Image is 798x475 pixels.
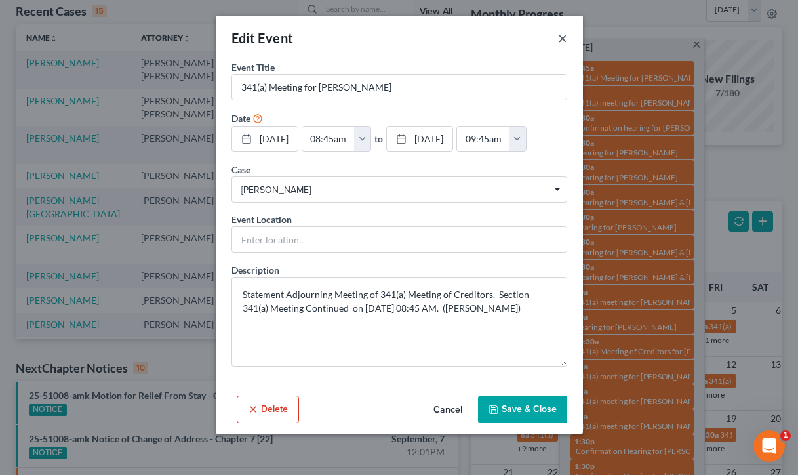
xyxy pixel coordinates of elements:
a: [DATE] [387,127,452,152]
button: Cancel [423,397,473,423]
input: Enter location... [232,227,567,252]
input: -- : -- [302,127,355,152]
span: 1 [780,430,791,441]
input: Enter event name... [232,75,567,100]
button: Delete [237,396,299,423]
label: Description [231,263,279,277]
label: Event Location [231,213,292,226]
label: Case [231,163,250,176]
a: [DATE] [232,127,298,152]
iframe: Intercom live chat [753,430,785,462]
span: Edit Event [231,30,294,46]
span: [PERSON_NAME] [241,183,557,197]
span: Event Title [231,62,275,73]
span: Select box activate [231,176,567,203]
label: Date [231,112,250,125]
button: × [558,30,567,46]
label: to [374,132,383,146]
input: -- : -- [457,127,509,152]
button: Save & Close [478,396,567,423]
